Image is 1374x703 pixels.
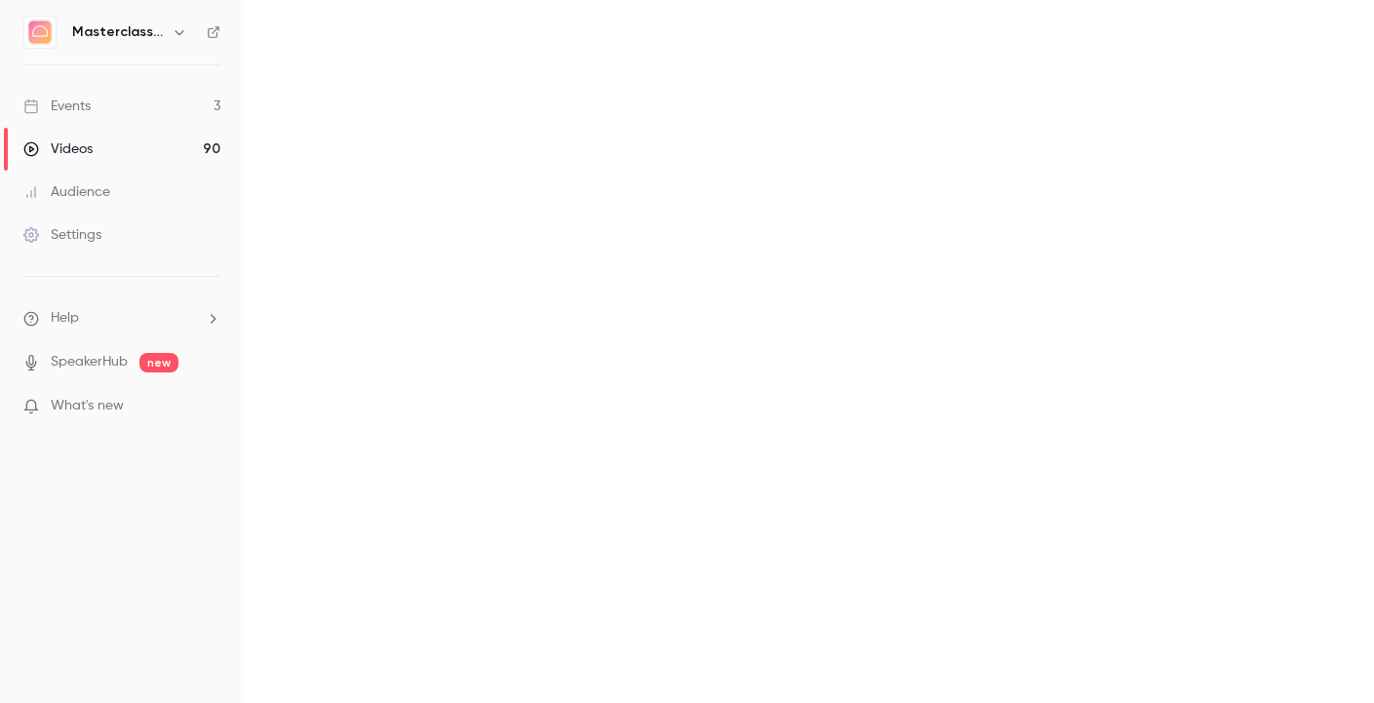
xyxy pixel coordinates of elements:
[72,22,164,42] h6: Masterclass Channel
[51,352,128,372] a: SpeakerHub
[23,97,91,116] div: Events
[51,396,124,416] span: What's new
[23,308,220,329] li: help-dropdown-opener
[23,225,101,245] div: Settings
[24,17,56,48] img: Masterclass Channel
[51,308,79,329] span: Help
[23,182,110,202] div: Audience
[139,353,178,372] span: new
[23,139,93,159] div: Videos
